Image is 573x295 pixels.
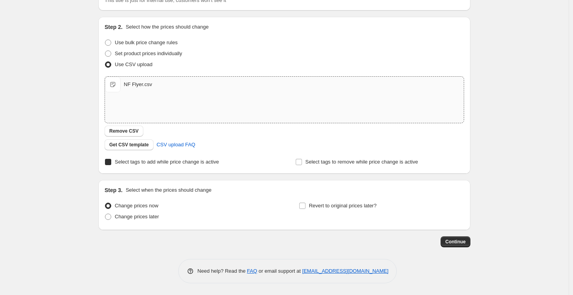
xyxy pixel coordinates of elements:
span: Revert to original prices later? [309,203,377,209]
span: CSV upload FAQ [157,141,195,149]
span: Change prices later [115,214,159,219]
button: Get CSV template [105,139,154,150]
span: Select tags to remove while price change is active [305,159,418,165]
span: Remove CSV [109,128,139,134]
div: NF Flyer.csv [124,81,152,88]
p: Select when the prices should change [126,186,211,194]
a: FAQ [247,268,257,274]
span: Use bulk price change rules [115,40,177,45]
span: Select tags to add while price change is active [115,159,219,165]
span: Continue [445,239,466,245]
button: Continue [441,236,470,247]
a: CSV upload FAQ [152,139,200,151]
p: Select how the prices should change [126,23,209,31]
span: or email support at [257,268,302,274]
span: Get CSV template [109,142,149,148]
button: Remove CSV [105,126,143,137]
span: Use CSV upload [115,61,152,67]
a: [EMAIL_ADDRESS][DOMAIN_NAME] [302,268,389,274]
span: Need help? Read the [197,268,247,274]
span: Change prices now [115,203,158,209]
span: Set product prices individually [115,50,182,56]
h2: Step 3. [105,186,123,194]
h2: Step 2. [105,23,123,31]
